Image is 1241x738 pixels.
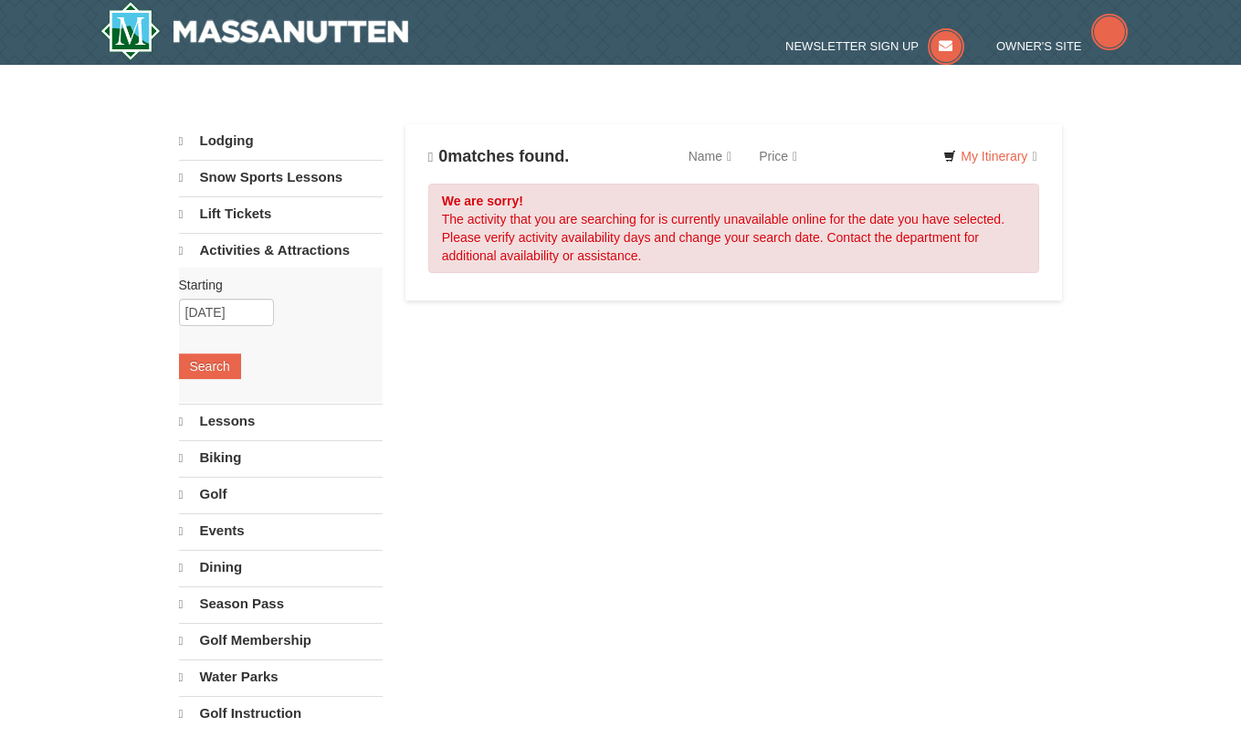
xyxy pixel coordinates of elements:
a: Snow Sports Lessons [179,160,383,195]
strong: We are sorry! [442,194,523,208]
a: Golf [179,477,383,511]
a: Lift Tickets [179,196,383,231]
div: The activity that you are searching for is currently unavailable online for the date you have sel... [428,184,1040,273]
a: Lessons [179,404,383,438]
a: Season Pass [179,586,383,621]
img: Massanutten Resort Logo [100,2,409,60]
a: Name [675,138,745,174]
a: Events [179,513,383,548]
span: Newsletter Sign Up [785,39,919,53]
a: Biking [179,440,383,475]
a: Activities & Attractions [179,233,383,268]
label: Starting [179,276,369,294]
a: My Itinerary [931,142,1048,170]
a: Price [745,138,811,174]
a: Owner's Site [996,39,1128,53]
a: Lodging [179,124,383,158]
a: Golf Membership [179,623,383,658]
a: Dining [179,550,383,585]
span: Owner's Site [996,39,1082,53]
a: Massanutten Resort [100,2,409,60]
button: Search [179,353,241,379]
a: Newsletter Sign Up [785,39,964,53]
a: Golf Instruction [179,696,383,731]
a: Water Parks [179,659,383,694]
